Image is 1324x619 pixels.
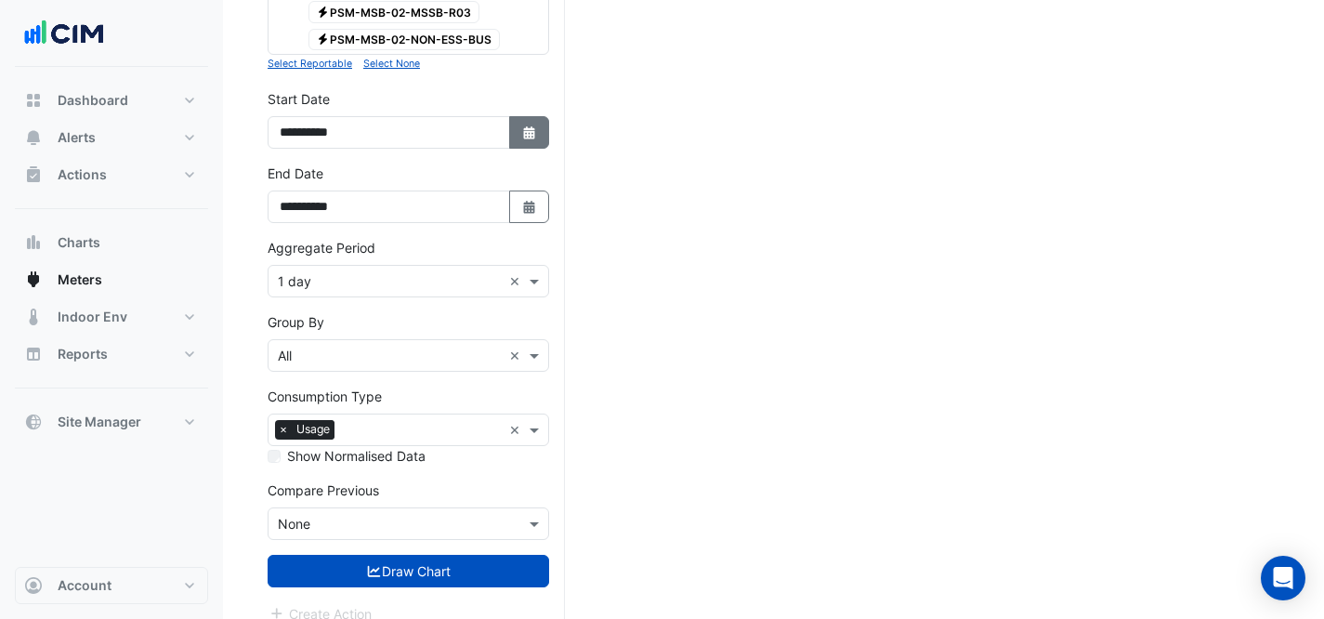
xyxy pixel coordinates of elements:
button: Meters [15,261,208,298]
button: Draw Chart [268,555,549,587]
span: Actions [58,165,107,184]
button: Select None [363,55,420,72]
label: Group By [268,312,324,332]
button: Account [15,567,208,604]
span: PSM-MSB-02-MSSB-R03 [308,1,480,23]
fa-icon: Electricity [316,5,330,19]
app-icon: Indoor Env [24,308,43,326]
span: Account [58,576,111,595]
button: Site Manager [15,403,208,441]
span: Charts [58,233,100,252]
label: Compare Previous [268,481,379,500]
button: Select Reportable [268,55,352,72]
app-icon: Meters [24,270,43,289]
button: Alerts [15,119,208,156]
button: Indoor Env [15,298,208,336]
fa-icon: Select Date [521,199,538,215]
span: Clear [509,420,525,440]
app-icon: Dashboard [24,91,43,110]
label: Consumption Type [268,387,382,406]
fa-icon: Electricity [316,33,330,46]
span: Dashboard [58,91,128,110]
span: Indoor Env [58,308,127,326]
button: Actions [15,156,208,193]
div: Open Intercom Messenger [1261,556,1305,600]
label: Aggregate Period [268,238,375,257]
button: Reports [15,336,208,373]
span: Clear [509,346,525,365]
small: Select None [363,58,420,70]
small: Select Reportable [268,58,352,70]
span: Alerts [58,128,96,147]
label: Start Date [268,89,330,109]
app-icon: Actions [24,165,43,184]
button: Charts [15,224,208,261]
fa-icon: Select Date [521,125,538,140]
span: Clear [509,271,525,291]
app-icon: Alerts [24,128,43,147]
img: Company Logo [22,15,106,52]
app-icon: Site Manager [24,413,43,431]
span: PSM-MSB-02-NON-ESS-BUS [308,29,501,51]
span: Meters [58,270,102,289]
button: Dashboard [15,82,208,119]
app-icon: Reports [24,345,43,363]
span: Reports [58,345,108,363]
label: Show Normalised Data [287,446,426,466]
span: Usage [292,420,334,439]
span: Site Manager [58,413,141,431]
label: End Date [268,164,323,183]
app-icon: Charts [24,233,43,252]
span: × [275,420,292,439]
